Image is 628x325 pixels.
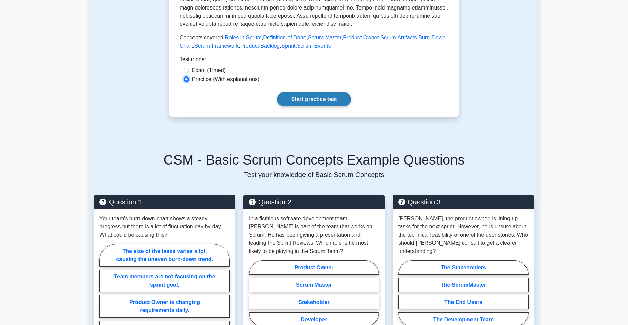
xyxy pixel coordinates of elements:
label: Exam (Timed) [192,66,226,74]
p: Test your knowledge of Basic Scrum Concepts [94,171,534,179]
label: The Stakeholders [398,260,529,275]
label: The size of the tasks varies a lot, causing the uneven burn-down trend. [99,244,230,267]
a: Product Backlog [240,43,280,49]
p: Your team's burn-down chart shows a steady progress but there is a lot of fluctuation day by day.... [99,215,230,239]
label: The End Users [398,295,529,309]
label: Team members are not focusing on the sprint goal. [99,270,230,292]
a: Start practice test [277,92,351,106]
a: Scrum Events [297,43,331,49]
label: Product Owner is changing requirements daily. [99,295,230,318]
h5: Question 3 [398,198,529,206]
h5: CSM - Basic Scrum Concepts Example Questions [94,152,534,168]
a: Scrum Framework [195,43,239,49]
a: Sprint [281,43,296,49]
p: Concepts covered: , , , , , , , , , [180,34,448,50]
label: Practice (With explanations) [192,75,259,83]
div: Test mode: [180,55,448,66]
a: Scrum Master [308,35,341,40]
label: Product Owner [249,260,379,275]
label: Scrum Master [249,278,379,292]
a: Roles in Scrum [225,35,261,40]
h5: Question 2 [249,198,379,206]
a: Definition of Done [263,35,306,40]
h5: Question 1 [99,198,230,206]
label: The ScrumMaster [398,278,529,292]
p: In a fictitious software development team, [PERSON_NAME] is part of the team that works on Scrum.... [249,215,379,255]
a: Scrum Artifacts [380,35,417,40]
label: Stakeholder [249,295,379,309]
p: [PERSON_NAME], the product owner, is lining up tasks for the next sprint. However, he is unsure a... [398,215,529,255]
a: Product Owner [343,35,379,40]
